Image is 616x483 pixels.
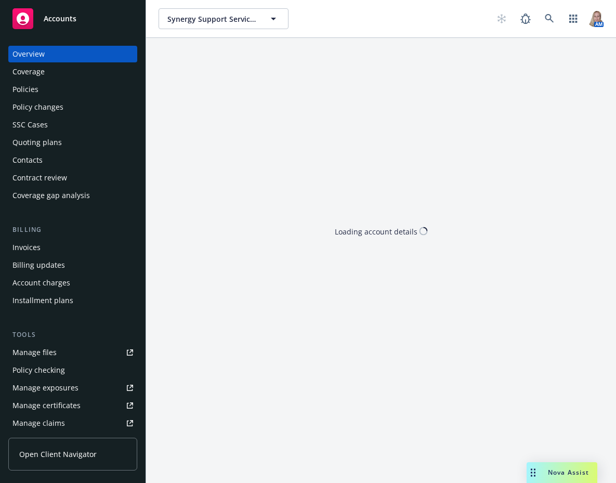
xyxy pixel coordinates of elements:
div: Billing updates [12,257,65,273]
a: Invoices [8,239,137,256]
a: Manage exposures [8,380,137,396]
div: Loading account details [335,226,417,237]
button: Synergy Support Services, Inc. [159,8,289,29]
div: Policy checking [12,362,65,378]
span: Nova Assist [548,468,589,477]
a: Coverage gap analysis [8,187,137,204]
div: Manage claims [12,415,65,432]
div: Contacts [12,152,43,168]
div: Overview [12,46,45,62]
a: Account charges [8,275,137,291]
a: Contacts [8,152,137,168]
div: Coverage [12,63,45,80]
span: Open Client Navigator [19,449,97,460]
div: Installment plans [12,292,73,309]
a: Billing updates [8,257,137,273]
a: Switch app [563,8,584,29]
a: Search [539,8,560,29]
a: Accounts [8,4,137,33]
a: Manage claims [8,415,137,432]
a: Overview [8,46,137,62]
span: Accounts [44,15,76,23]
a: Start snowing [491,8,512,29]
div: Invoices [12,239,41,256]
div: Contract review [12,169,67,186]
div: Policies [12,81,38,98]
a: Manage files [8,344,137,361]
img: photo [587,10,604,27]
div: Coverage gap analysis [12,187,90,204]
a: Report a Bug [515,8,536,29]
a: Policies [8,81,137,98]
span: Synergy Support Services, Inc. [167,14,257,24]
a: Installment plans [8,292,137,309]
a: Contract review [8,169,137,186]
div: Billing [8,225,137,235]
div: Manage certificates [12,397,81,414]
div: Tools [8,330,137,340]
a: Coverage [8,63,137,80]
div: Manage exposures [12,380,78,396]
div: Quoting plans [12,134,62,151]
a: SSC Cases [8,116,137,133]
a: Policy checking [8,362,137,378]
button: Nova Assist [527,462,597,483]
div: SSC Cases [12,116,48,133]
div: Account charges [12,275,70,291]
a: Policy changes [8,99,137,115]
a: Quoting plans [8,134,137,151]
div: Drag to move [527,462,540,483]
div: Policy changes [12,99,63,115]
div: Manage files [12,344,57,361]
a: Manage certificates [8,397,137,414]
